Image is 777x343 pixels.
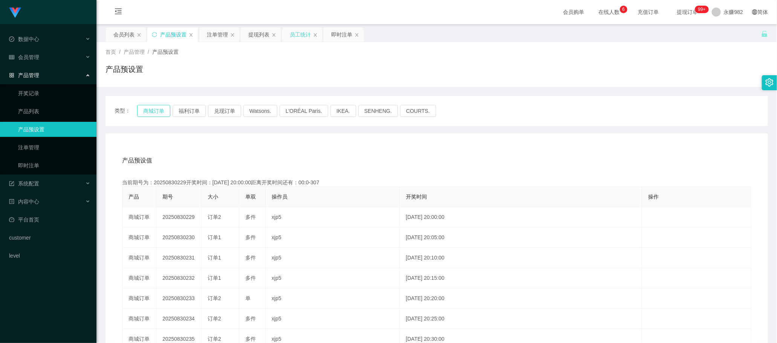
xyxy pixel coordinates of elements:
a: 开奖记录 [18,86,90,101]
div: 注单管理 [207,27,228,42]
td: [DATE] 20:00:00 [400,207,642,228]
i: 图标: form [9,181,14,186]
a: 注单管理 [18,140,90,155]
td: 商城订单 [122,248,156,268]
i: 图标: close [189,33,193,37]
i: 图标: unlock [761,30,768,37]
td: [DATE] 20:05:00 [400,228,642,248]
td: 商城订单 [122,288,156,309]
span: 多件 [245,214,256,220]
button: 兑现订单 [208,105,241,117]
i: 图标: close [272,33,276,37]
button: Watsons. [243,105,277,117]
button: 商城订单 [137,105,170,117]
span: 多件 [245,255,256,261]
td: [DATE] 20:15:00 [400,268,642,288]
p: 6 [622,6,625,13]
span: 订单1 [208,255,221,261]
span: 数据中心 [9,36,39,42]
span: 首页 [106,49,116,55]
span: 提现订单 [673,9,702,15]
img: logo.9652507e.png [9,8,21,18]
span: 多件 [245,316,256,322]
span: 会员管理 [9,54,39,60]
div: 会员列表 [113,27,135,42]
span: 操作 [648,194,659,200]
td: 商城订单 [122,228,156,248]
td: 20250830230 [156,228,202,248]
span: 产品预设值 [122,156,152,165]
span: 产品 [128,194,139,200]
span: 产品管理 [9,72,39,78]
sup: 6 [620,6,627,13]
span: 多件 [245,336,256,342]
span: 充值订单 [634,9,663,15]
span: 单双 [245,194,256,200]
span: 订单2 [208,316,221,322]
i: 图标: close [313,33,318,37]
button: IKEA. [330,105,356,117]
td: 20250830233 [156,288,202,309]
span: 产品管理 [124,49,145,55]
a: 产品列表 [18,104,90,119]
i: 图标: sync [152,32,157,37]
td: 20250830232 [156,268,202,288]
i: 图标: profile [9,199,14,204]
td: 商城订单 [122,268,156,288]
button: 福利订单 [173,105,206,117]
td: xjp5 [266,288,400,309]
td: 商城订单 [122,207,156,228]
a: customer [9,230,90,245]
td: xjp5 [266,248,400,268]
i: 图标: appstore-o [9,73,14,78]
td: xjp5 [266,268,400,288]
span: 订单2 [208,336,221,342]
span: 订单2 [208,295,221,301]
td: 商城订单 [122,309,156,329]
button: SENHENG. [358,105,398,117]
span: 期号 [162,194,173,200]
i: 图标: global [752,9,757,15]
button: L'ORÉAL Paris. [280,105,328,117]
span: 内容中心 [9,199,39,205]
a: 产品预设置 [18,122,90,137]
div: 产品预设置 [160,27,187,42]
td: [DATE] 20:10:00 [400,248,642,268]
i: 图标: setting [765,78,774,87]
i: 图标: close [355,33,359,37]
span: / [119,49,121,55]
i: 图标: close [230,33,235,37]
a: 图标: dashboard平台首页 [9,212,90,227]
a: 即时注单 [18,158,90,173]
span: 大小 [208,194,218,200]
span: 操作员 [272,194,288,200]
td: 20250830234 [156,309,202,329]
td: [DATE] 20:20:00 [400,288,642,309]
a: level [9,248,90,263]
span: 系统配置 [9,181,39,187]
span: 多件 [245,234,256,240]
td: xjp5 [266,309,400,329]
div: 当前期号为：20250830229开奖时间：[DATE] 20:00:00距离开奖时间还有：00:0-307 [122,179,751,187]
span: 单 [245,295,251,301]
span: 订单1 [208,234,221,240]
td: [DATE] 20:25:00 [400,309,642,329]
div: 提现列表 [248,27,269,42]
span: 产品预设置 [152,49,179,55]
i: 图标: close [137,33,141,37]
span: 在线人数 [595,9,624,15]
span: 订单1 [208,275,221,281]
span: 类型： [115,105,137,117]
td: 20250830229 [156,207,202,228]
div: 员工统计 [290,27,311,42]
span: 开奖时间 [406,194,427,200]
i: 图标: menu-fold [106,0,131,24]
span: 订单2 [208,214,221,220]
i: 图标: check-circle-o [9,36,14,42]
span: 多件 [245,275,256,281]
div: 即时注单 [331,27,352,42]
sup: 234 [695,6,708,13]
td: xjp5 [266,207,400,228]
td: xjp5 [266,228,400,248]
span: / [148,49,149,55]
